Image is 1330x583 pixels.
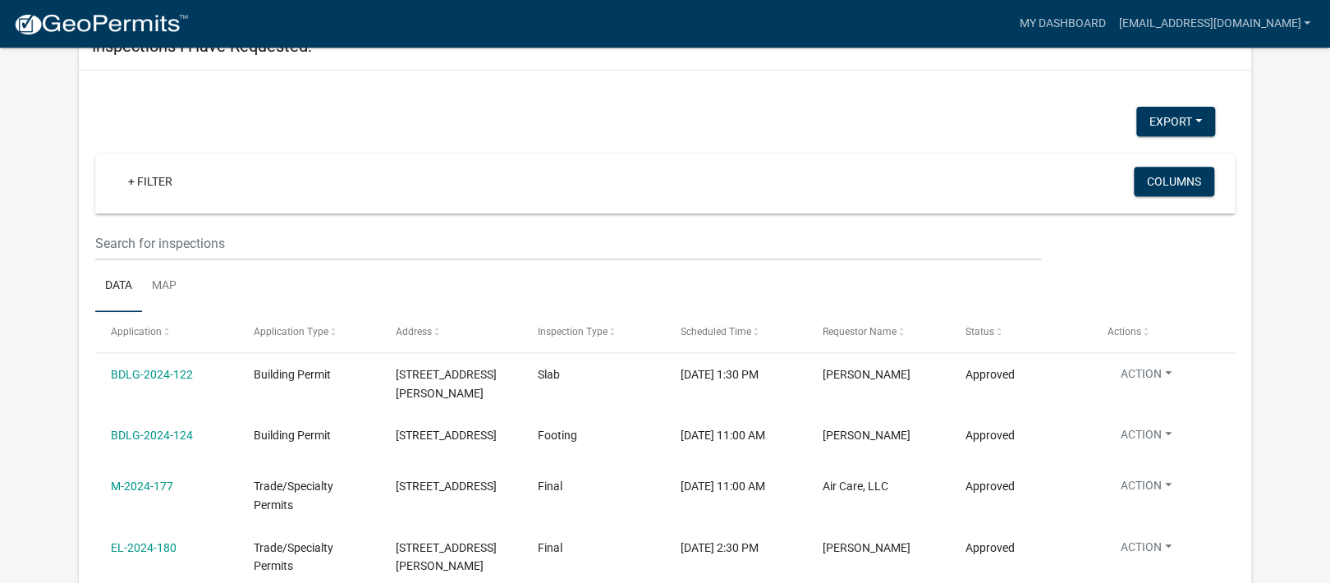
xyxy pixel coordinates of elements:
span: RACHEL TROLINGER [823,429,910,442]
datatable-header-cell: Status [949,312,1091,351]
span: Scheduled Time [681,326,751,337]
span: Application [111,326,162,337]
datatable-header-cell: Application Type [237,312,379,351]
a: BDLG-2024-124 [111,429,193,442]
span: Requestor Name [823,326,897,337]
span: 06/14/2024, 11:00 AM [681,480,765,493]
span: Building Permit [254,368,331,381]
span: Air Care, LLC [823,480,888,493]
span: Trade/Specialty Permits [254,541,333,573]
span: 150 RIVERVALE DR [396,429,497,442]
span: Approved [965,368,1014,381]
button: Action [1108,539,1185,562]
span: Inspection Type [538,326,608,337]
span: Trade/Specialty Permits [254,480,333,512]
datatable-header-cell: Application [95,312,237,351]
a: My Dashboard [1012,8,1112,39]
datatable-header-cell: Actions [1092,312,1234,351]
span: Footing [538,429,577,442]
a: Map [142,260,186,313]
a: Data [95,260,142,313]
span: Actions [1108,326,1141,337]
datatable-header-cell: Scheduled Time [665,312,807,351]
a: BDLG-2024-122 [111,368,193,381]
button: Export [1136,107,1215,136]
span: Approved [965,541,1014,554]
datatable-header-cell: Requestor Name [807,312,949,351]
span: Address [396,326,432,337]
a: [EMAIL_ADDRESS][DOMAIN_NAME] [1112,8,1317,39]
span: 06/18/2024, 2:30 PM [681,541,759,554]
a: M-2024-177 [111,480,173,493]
span: Slab [538,368,560,381]
span: 05/30/2024, 1:30 PM [681,368,759,381]
span: Application Type [254,326,328,337]
span: Building Permit [254,429,331,442]
span: Approved [965,429,1014,442]
datatable-header-cell: Address [380,312,522,351]
span: 273 HIDDEN SPRINGS RD [396,480,497,493]
button: Columns [1134,167,1214,196]
span: Final [538,541,562,554]
span: RACHEL TROLINGER [823,541,910,554]
span: Status [965,326,993,337]
button: Action [1108,365,1185,389]
button: Action [1108,477,1185,501]
a: EL-2024-180 [111,541,177,554]
span: RACHEL TROLINGER [823,368,910,381]
button: Action [1108,426,1185,450]
a: + Filter [115,167,186,196]
input: Search for inspections [95,227,1041,260]
datatable-header-cell: Inspection Type [522,312,664,351]
span: 06/14/2024, 11:00 AM [681,429,765,442]
span: Approved [965,480,1014,493]
span: 3001 VADA RD [396,368,497,400]
span: Final [538,480,562,493]
span: 358 DEESE RD [396,541,497,573]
